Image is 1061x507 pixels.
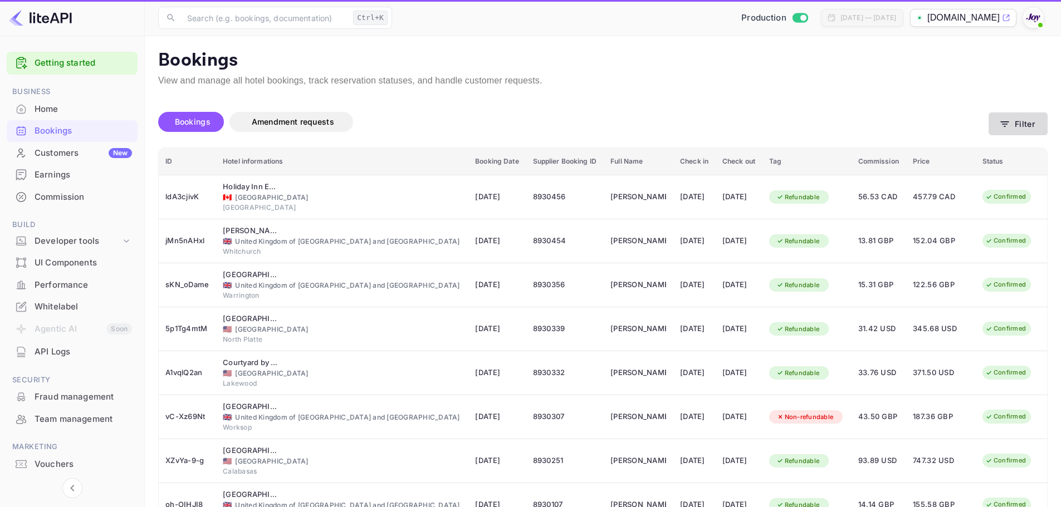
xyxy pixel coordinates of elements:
div: UI Components [35,257,132,269]
div: Confirmed [978,322,1033,336]
div: 8930339 [533,320,598,338]
div: United Kingdom of [GEOGRAPHIC_DATA] and [GEOGRAPHIC_DATA] [223,237,462,247]
div: A1vqlQ2an [165,364,209,382]
div: Bookings [7,120,138,142]
div: [DATE] [680,452,709,470]
span: 13.81 GBP [858,235,899,247]
a: Performance [7,274,138,295]
div: Commission [7,186,138,208]
span: United States of America [223,457,232,465]
div: [DATE] [722,408,756,426]
img: With Joy [1024,9,1042,27]
div: API Logs [7,341,138,363]
div: [DATE] [722,320,756,338]
div: Macdonald Hill Valley Hotel, Golf and Spa [223,225,278,237]
div: 8930251 [533,452,598,470]
div: vC-Xz69Nt [165,408,209,426]
div: API Logs [35,346,132,358]
a: Fraud management [7,386,138,407]
div: Hampton Inn North Platte [223,313,278,324]
div: Commission [35,191,132,204]
span: Bookings [175,117,211,126]
div: Fraud management [7,386,138,408]
div: [DATE] [722,364,756,382]
div: Getting started [7,52,138,75]
div: sKN_oDame [165,276,209,294]
div: CustomersNew [7,142,138,164]
div: Confirmed [978,234,1033,248]
div: [DATE] [722,188,756,206]
div: Confirmed [978,278,1033,292]
span: United States of America [223,326,232,333]
div: Developer tools [7,232,138,251]
div: Performance [7,274,138,296]
div: Customers [35,147,132,160]
span: 56.53 CAD [858,191,899,203]
span: 43.50 GBP [858,411,899,423]
div: ldA3cjivK [165,188,209,206]
span: [DATE] [475,191,519,203]
p: [DOMAIN_NAME] [927,11,1000,24]
a: Home [7,99,138,119]
div: Earnings [35,169,132,181]
div: Village Hotel Warrington [223,269,278,280]
div: [DATE] [680,232,709,250]
div: Refundable [769,366,827,380]
div: Leanna Powell [610,232,666,250]
span: [DATE] [475,455,519,467]
div: jMn5nAHxl [165,232,209,250]
div: Hilton Glasgow [223,489,278,500]
a: Getting started [35,57,132,70]
span: 15.31 GBP [858,279,899,291]
div: [DATE] [680,276,709,294]
th: Price [906,148,976,175]
span: Production [741,12,786,24]
div: 5p1Tg4mtM [165,320,209,338]
span: 457.79 CAD [913,191,969,203]
a: Vouchers [7,454,138,474]
span: Build [7,219,138,231]
th: Status [976,148,1047,175]
div: [GEOGRAPHIC_DATA] [223,456,462,466]
div: UI Components [7,252,138,274]
a: Bookings [7,120,138,141]
div: Rohan Anand [610,408,666,426]
div: [GEOGRAPHIC_DATA] [223,193,462,203]
div: [DATE] [722,232,756,250]
span: Business [7,86,138,98]
div: Earnings [7,164,138,186]
div: [DATE] [680,408,709,426]
div: Lakewood [223,378,462,388]
div: Refundable [769,234,827,248]
img: LiteAPI logo [9,9,72,27]
div: Fraud management [35,391,132,403]
div: Confirmed [978,454,1033,467]
span: 187.36 GBP [913,411,969,423]
div: New [109,148,132,158]
div: Switch to Sandbox mode [737,12,812,24]
div: [DATE] [722,452,756,470]
div: [GEOGRAPHIC_DATA] [223,324,462,334]
div: Holiday Inn Express Hotel & Suites CLARINGTON - BOWMANVILLE, an IHG Hotel [223,181,278,193]
input: Search (e.g. bookings, documentation) [180,7,349,29]
button: Filter [989,112,1048,135]
span: 345.68 USD [913,323,969,335]
p: View and manage all hotel bookings, track reservation statuses, and handle customer requests. [158,74,1048,87]
span: 33.76 USD [858,367,899,379]
div: Performance [35,279,132,292]
div: 8930454 [533,232,598,250]
div: [DATE] [680,188,709,206]
span: United Kingdom of Great Britain and Northern Ireland [223,282,232,289]
div: [DATE] — [DATE] [840,13,896,23]
th: Full Name [604,148,673,175]
div: [DATE] [722,276,756,294]
a: Earnings [7,164,138,185]
div: Non-refundable [769,410,841,424]
div: 8930332 [533,364,598,382]
div: XZvYa-9-g [165,452,209,470]
a: API Logs [7,341,138,362]
div: Charlotte Mccaugherty [610,276,666,294]
div: Alec Knobel [610,320,666,338]
div: Ctrl+K [353,11,388,25]
div: United Kingdom of [GEOGRAPHIC_DATA] and [GEOGRAPHIC_DATA] [223,412,462,422]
